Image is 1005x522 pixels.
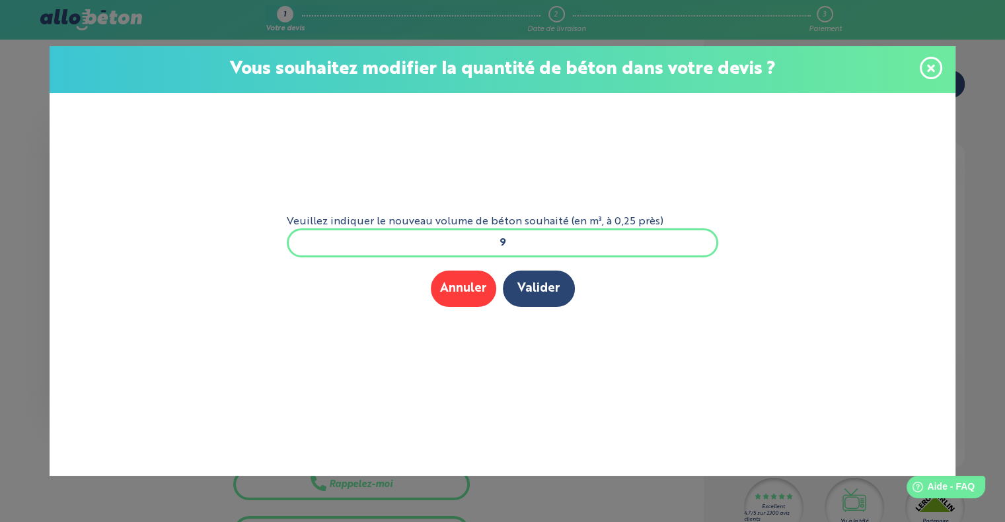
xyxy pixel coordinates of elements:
[287,216,719,228] label: Veuillez indiquer le nouveau volume de béton souhaité (en m³, à 0,25 près)
[63,59,942,80] p: Vous souhaitez modifier la quantité de béton dans votre devis ?
[503,271,575,307] button: Valider
[887,471,990,507] iframe: Help widget launcher
[431,271,496,307] button: Annuler
[287,228,719,257] input: xxx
